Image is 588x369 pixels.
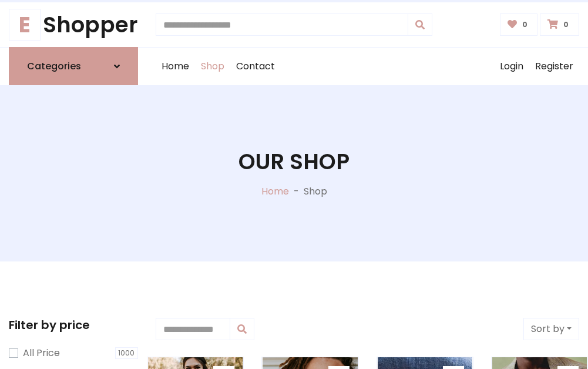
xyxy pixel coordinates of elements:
a: Home [261,184,289,198]
span: 0 [560,19,572,30]
p: - [289,184,304,199]
a: Login [494,48,529,85]
a: Contact [230,48,281,85]
p: Shop [304,184,327,199]
a: 0 [540,14,579,36]
h1: Our Shop [238,149,350,175]
a: Categories [9,47,138,85]
a: Register [529,48,579,85]
a: 0 [500,14,538,36]
label: All Price [23,346,60,360]
h5: Filter by price [9,318,138,332]
a: Shop [195,48,230,85]
button: Sort by [523,318,579,340]
a: Home [156,48,195,85]
h1: Shopper [9,12,138,38]
a: EShopper [9,12,138,38]
span: 0 [519,19,530,30]
h6: Categories [27,61,81,72]
span: 1000 [115,347,139,359]
span: E [9,9,41,41]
